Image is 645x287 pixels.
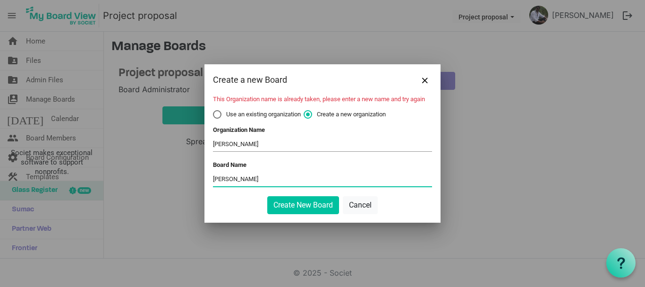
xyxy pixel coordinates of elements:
button: Cancel [343,196,378,214]
div: Create a new Board [213,73,388,87]
span: Create a new organization [304,110,386,119]
li: This Organization name is already taken, please enter a new name and try again [213,96,432,103]
label: Board Name [213,161,246,168]
label: Organization Name [213,126,265,133]
button: Close [418,73,432,87]
span: Use an existing organization [213,110,301,119]
button: Create New Board [267,196,339,214]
